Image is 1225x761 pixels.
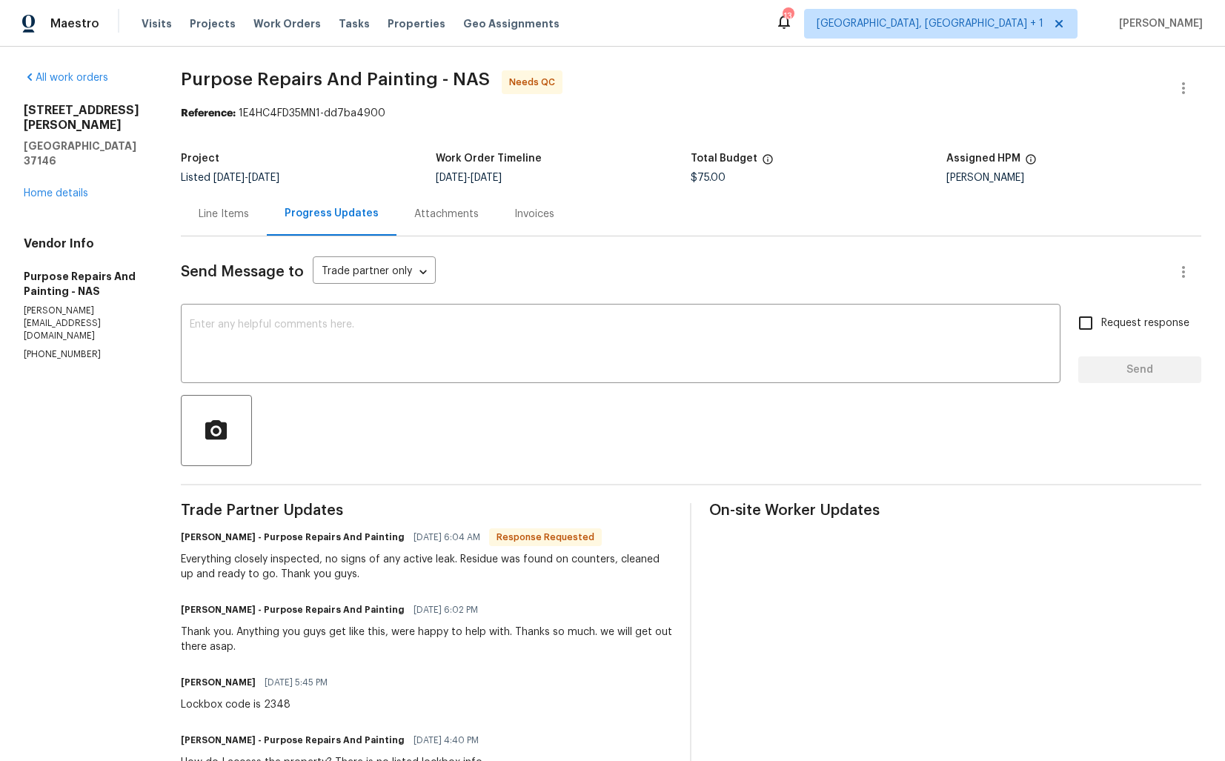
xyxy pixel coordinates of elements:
span: Purpose Repairs And Painting - NAS [181,70,490,88]
span: [DATE] 4:40 PM [414,733,479,748]
div: Attachments [414,207,479,222]
h5: Work Order Timeline [436,153,542,164]
span: Geo Assignments [463,16,560,31]
span: [DATE] 6:04 AM [414,530,480,545]
span: The hpm assigned to this work order. [1025,153,1037,173]
h5: Assigned HPM [946,153,1020,164]
div: [PERSON_NAME] [946,173,1201,183]
p: [PERSON_NAME][EMAIL_ADDRESS][DOMAIN_NAME] [24,305,145,342]
h6: [PERSON_NAME] - Purpose Repairs And Painting [181,733,405,748]
a: All work orders [24,73,108,83]
h5: Purpose Repairs And Painting - NAS [24,269,145,299]
span: Send Message to [181,265,304,279]
span: [GEOGRAPHIC_DATA], [GEOGRAPHIC_DATA] + 1 [817,16,1043,31]
span: The total cost of line items that have been proposed by Opendoor. This sum includes line items th... [762,153,774,173]
span: Projects [190,16,236,31]
h4: Vendor Info [24,236,145,251]
span: [DATE] [248,173,279,183]
div: Line Items [199,207,249,222]
span: Properties [388,16,445,31]
h6: [PERSON_NAME] - Purpose Repairs And Painting [181,602,405,617]
span: Work Orders [253,16,321,31]
span: [DATE] [471,173,502,183]
b: Reference: [181,108,236,119]
div: 13 [783,9,793,24]
div: Everything closely inspected, no signs of any active leak. Residue was found on counters, cleaned... [181,552,673,582]
span: Tasks [339,19,370,29]
span: Listed [181,173,279,183]
span: Trade Partner Updates [181,503,673,518]
span: Maestro [50,16,99,31]
div: 1E4HC4FD35MN1-dd7ba4900 [181,106,1201,121]
span: $75.00 [691,173,726,183]
span: - [436,173,502,183]
h6: [PERSON_NAME] - Purpose Repairs And Painting [181,530,405,545]
div: Progress Updates [285,206,379,221]
div: Invoices [514,207,554,222]
div: Thank you. Anything you guys get like this, were happy to help with. Thanks so much. we will get ... [181,625,673,654]
h5: Project [181,153,219,164]
span: [PERSON_NAME] [1113,16,1203,31]
span: Visits [142,16,172,31]
span: Needs QC [509,75,561,90]
span: [DATE] 6:02 PM [414,602,478,617]
div: Trade partner only [313,260,436,285]
div: Lockbox code is 2348 [181,697,336,712]
span: [DATE] [213,173,245,183]
h5: [GEOGRAPHIC_DATA] 37146 [24,139,145,168]
h5: Total Budget [691,153,757,164]
span: - [213,173,279,183]
a: Home details [24,188,88,199]
h2: [STREET_ADDRESS][PERSON_NAME] [24,103,145,133]
span: [DATE] 5:45 PM [265,675,328,690]
span: Response Requested [491,530,600,545]
span: On-site Worker Updates [709,503,1201,518]
span: Request response [1101,316,1189,331]
p: [PHONE_NUMBER] [24,348,145,361]
h6: [PERSON_NAME] [181,675,256,690]
span: [DATE] [436,173,467,183]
